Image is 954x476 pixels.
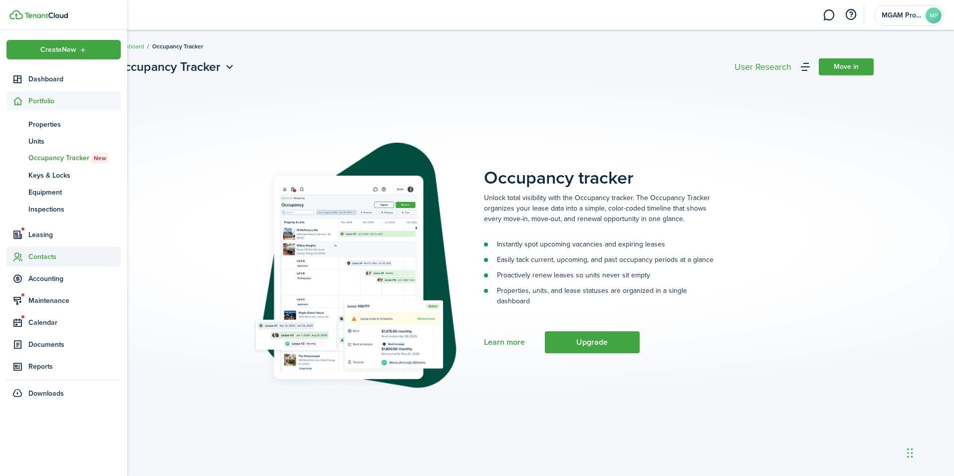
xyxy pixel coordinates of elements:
[28,204,121,215] span: Inspections
[484,285,714,306] li: Properties, units, and lease statuses are organized in a single dashboard
[819,58,874,75] a: Move in
[115,58,236,76] button: Occupancy Tracker
[28,361,121,372] span: Reports
[842,6,859,23] button: Open resource center
[28,187,121,198] span: Equipment
[28,388,64,399] span: Downloads
[9,10,23,19] img: TenantCloud
[6,150,121,167] a: Occupancy TrackerNew
[6,133,121,150] a: Units
[484,239,714,249] li: Instantly spot upcoming vacancies and expiring leases
[115,58,221,76] span: Occupancy Tracker
[484,338,525,347] a: Learn more
[252,143,457,390] img: Subscription stub
[28,339,121,350] span: Documents
[6,167,121,184] a: Keys & Locks
[545,331,640,353] button: Upgrade
[152,42,203,51] span: Occupancy Tracker
[6,184,121,201] a: Equipment
[94,154,106,163] span: New
[28,317,121,328] span: Calendar
[28,74,121,84] span: Dashboard
[28,153,121,164] span: Occupancy Tracker
[907,438,913,468] div: Drag
[28,295,121,306] span: Maintenance
[904,428,954,476] iframe: Chat Widget
[6,40,121,59] button: Open menu
[28,170,121,181] span: Keys & Locks
[882,12,922,19] span: MGAM Properties LLC
[6,357,121,376] a: Reports
[819,2,838,28] a: Messaging
[6,201,121,218] a: Inspections
[484,193,714,224] p: Unlock total visibility with the Occupancy tracker. The Occupancy Tracker organizes your lease da...
[926,7,942,23] avatar-text: MP
[24,12,68,18] img: TenantCloud
[732,60,794,74] button: User Research
[28,273,121,284] span: Accounting
[484,143,874,188] placeholder-page-title: Occupancy tracker
[115,42,144,51] a: Dashboard
[6,116,121,133] a: Properties
[28,136,121,147] span: Units
[28,96,121,106] span: Portfolio
[734,62,791,71] div: User Research
[115,58,236,76] button: Open menu
[28,119,121,130] span: Properties
[484,270,714,280] li: Proactively renew leases so units never sit empty
[40,46,76,53] span: Create New
[28,251,121,262] span: Contacts
[6,69,121,89] a: Dashboard
[484,254,714,265] li: Easily tack current, upcoming, and past occupancy periods at a glance
[28,230,121,240] span: Leasing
